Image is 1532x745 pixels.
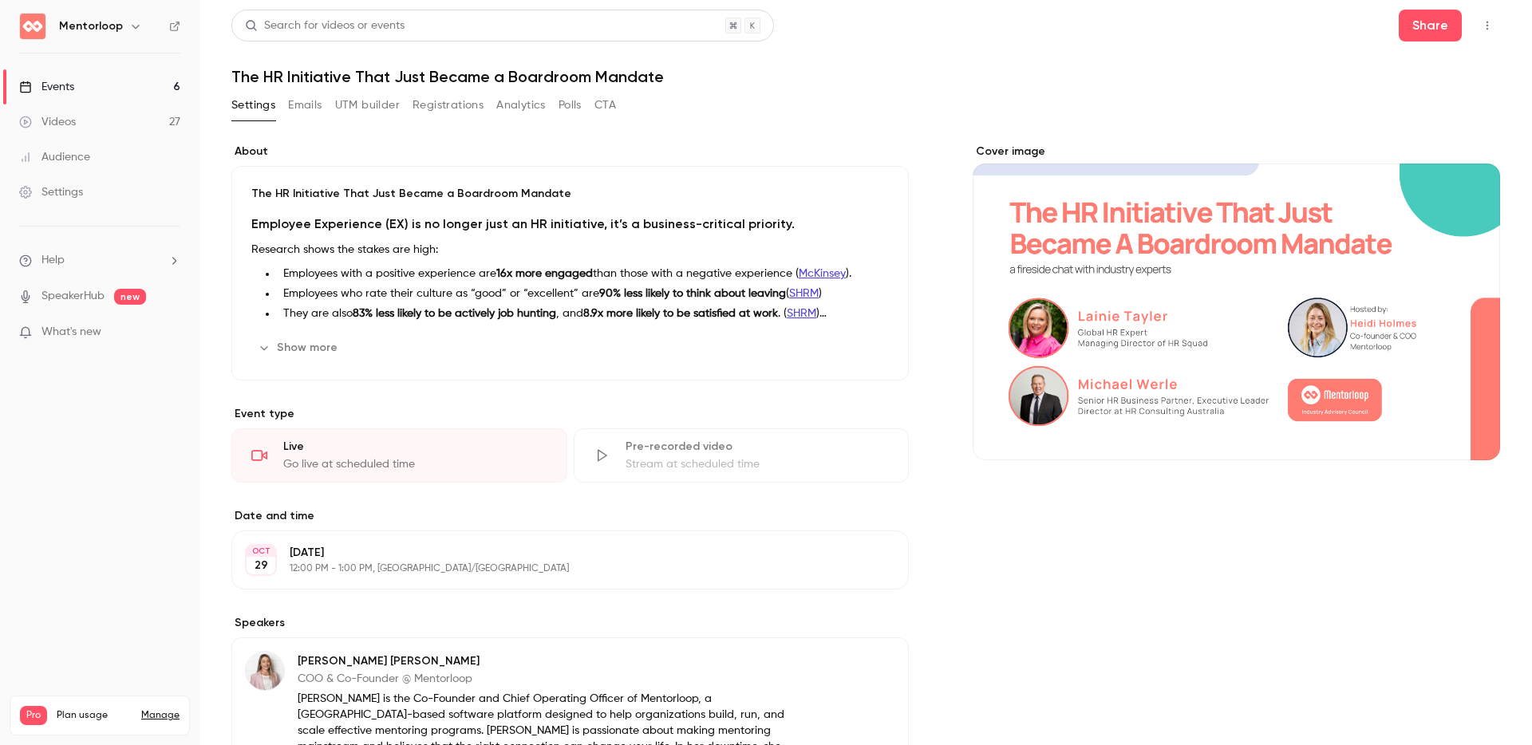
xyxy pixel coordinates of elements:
span: What's new [41,324,101,341]
button: Polls [559,93,582,118]
div: Settings [19,184,83,200]
img: Heidi Holmes [246,652,284,690]
label: Speakers [231,615,909,631]
span: Help [41,252,65,269]
div: Live [283,439,547,455]
h2: Employee Experience (EX) is no longer just an HR initiative, it’s a business-critical priority. [251,215,889,234]
a: SpeakerHub [41,288,105,305]
button: Show more [251,335,347,361]
button: Share [1399,10,1462,41]
h6: Mentorloop [59,18,123,34]
a: McKinsey [799,268,846,279]
p: The HR Initiative That Just Became a Boardroom Mandate [251,186,889,202]
strong: 90% less likely to think about leaving [599,288,786,299]
h1: The HR Initiative That Just Became a Boardroom Mandate [231,67,1500,86]
button: UTM builder [335,93,400,118]
p: [PERSON_NAME] [PERSON_NAME] [298,653,805,669]
span: new [114,289,146,305]
li: help-dropdown-opener [19,252,180,269]
div: Events [19,79,74,95]
strong: 83% less likely to be actively job hunting [353,308,556,319]
div: Pre-recorded video [626,439,890,455]
strong: 16x more engaged [496,268,593,279]
strong: 8.9x more likely to be satisfied at work [583,308,778,319]
label: About [231,144,909,160]
div: Go live at scheduled time [283,456,547,472]
button: Analytics [496,93,546,118]
button: Registrations [413,93,484,118]
button: Emails [288,93,322,118]
label: Cover image [973,144,1500,160]
a: SHRM [787,308,816,319]
div: Videos [19,114,76,130]
li: Employees with a positive experience are than those with a negative experience ( ). [277,266,889,282]
li: Employees who rate their culture as “good” or “excellent” are ( ) [277,286,889,302]
div: LiveGo live at scheduled time [231,428,567,483]
button: Settings [231,93,275,118]
span: Plan usage [57,709,132,722]
div: OCT [247,546,275,557]
p: Event type [231,406,909,422]
button: CTA [594,93,616,118]
a: Manage [141,709,180,722]
p: Research shows the stakes are high: [251,240,889,259]
div: Audience [19,149,90,165]
div: Search for videos or events [245,18,405,34]
label: Date and time [231,508,909,524]
img: Mentorloop [20,14,45,39]
a: SHRM [789,288,819,299]
li: They are also , and . ( ) [277,305,889,322]
div: Stream at scheduled time [626,456,890,472]
section: Cover image [973,144,1500,460]
span: Pro [20,706,47,725]
div: Pre-recorded videoStream at scheduled time [574,428,910,483]
p: COO & Co-Founder @ Mentorloop [298,671,805,687]
p: [DATE] [290,545,824,561]
p: 29 [255,558,268,574]
p: 12:00 PM - 1:00 PM, [GEOGRAPHIC_DATA]/[GEOGRAPHIC_DATA] [290,562,824,575]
